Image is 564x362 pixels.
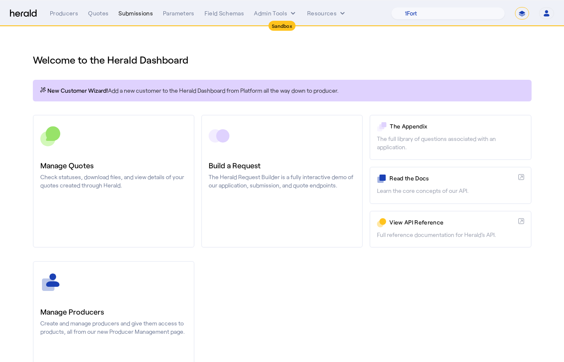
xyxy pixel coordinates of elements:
[204,9,244,17] div: Field Schemas
[369,167,531,204] a: Read the DocsLearn the core concepts of our API.
[33,53,532,66] h1: Welcome to the Herald Dashboard
[369,211,531,248] a: View API ReferenceFull reference documentation for Herald's API.
[40,160,187,171] h3: Manage Quotes
[389,218,515,227] p: View API Reference
[209,160,355,171] h3: Build a Request
[369,115,531,160] a: The AppendixThe full library of questions associated with an application.
[201,115,363,248] a: Build a RequestThe Herald Request Builder is a fully interactive demo of our application, submiss...
[40,173,187,190] p: Check statuses, download files, and view details of your quotes created through Herald.
[40,306,187,318] h3: Manage Producers
[40,319,187,336] p: Create and manage producers and give them access to products, all from our new Producer Managemen...
[389,174,515,182] p: Read the Docs
[390,122,524,131] p: The Appendix
[33,115,195,248] a: Manage QuotesCheck statuses, download files, and view details of your quotes created through Herald.
[50,9,78,17] div: Producers
[377,231,524,239] p: Full reference documentation for Herald's API.
[163,9,195,17] div: Parameters
[377,135,524,151] p: The full library of questions associated with an application.
[88,9,108,17] div: Quotes
[209,173,355,190] p: The Herald Request Builder is a fully interactive demo of our application, submission, and quote ...
[377,187,524,195] p: Learn the core concepts of our API.
[39,86,525,95] p: Add a new customer to the Herald Dashboard from Platform all the way down to producer.
[118,9,153,17] div: Submissions
[47,86,108,95] span: New Customer Wizard!
[254,9,297,17] button: internal dropdown menu
[268,21,296,31] div: Sandbox
[10,10,37,17] img: Herald Logo
[307,9,347,17] button: Resources dropdown menu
